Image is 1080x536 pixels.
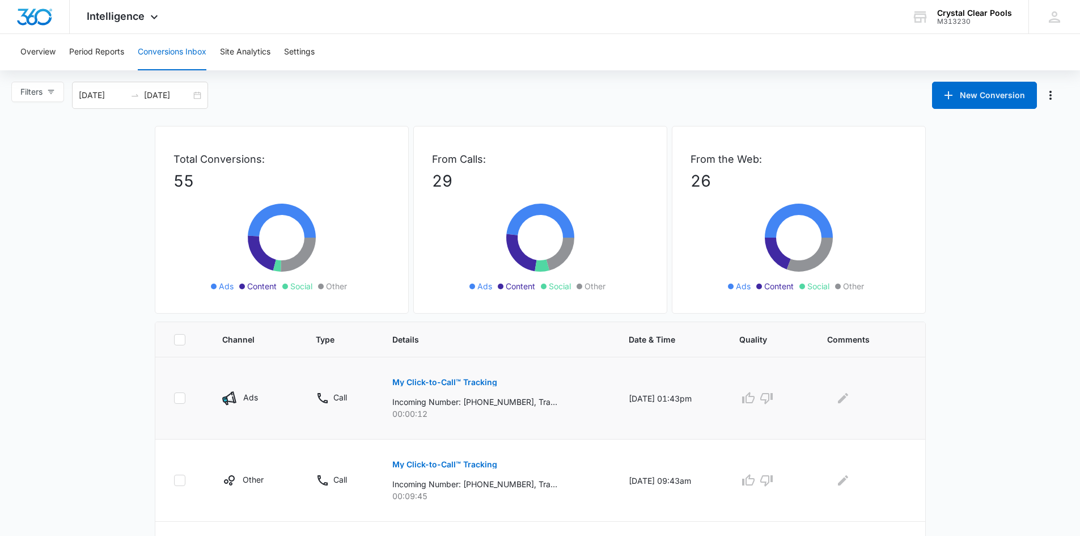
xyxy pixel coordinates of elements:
[506,280,535,292] span: Content
[20,86,43,98] span: Filters
[20,34,56,70] button: Overview
[392,378,497,386] p: My Click-to-Call™ Tracking
[173,169,390,193] p: 55
[333,391,347,403] p: Call
[843,280,864,292] span: Other
[834,471,852,489] button: Edit Comments
[585,280,605,292] span: Other
[333,474,347,486] p: Call
[243,474,264,486] p: Other
[432,151,649,167] p: From Calls:
[937,9,1012,18] div: account name
[827,334,891,345] span: Comments
[173,151,390,167] p: Total Conversions:
[739,334,783,345] span: Quality
[932,82,1037,109] button: New Conversion
[138,34,206,70] button: Conversions Inbox
[691,151,907,167] p: From the Web:
[477,280,492,292] span: Ads
[392,396,557,408] p: Incoming Number: [PHONE_NUMBER], Tracking Number: [PHONE_NUMBER], Ring To: [PHONE_NUMBER], Caller...
[392,369,497,396] button: My Click-to-Call™ Tracking
[219,280,234,292] span: Ads
[392,408,602,420] p: 00:00:12
[326,280,347,292] span: Other
[247,280,277,292] span: Content
[130,91,139,100] span: swap-right
[87,10,145,22] span: Intelligence
[691,169,907,193] p: 26
[615,357,726,440] td: [DATE] 01:43pm
[11,82,64,102] button: Filters
[392,334,585,345] span: Details
[549,280,571,292] span: Social
[243,391,258,403] p: Ads
[392,461,497,469] p: My Click-to-Call™ Tracking
[392,451,497,478] button: My Click-to-Call™ Tracking
[284,34,315,70] button: Settings
[144,89,191,102] input: End date
[1041,86,1060,104] button: Manage Numbers
[220,34,270,70] button: Site Analytics
[290,280,312,292] span: Social
[629,334,696,345] span: Date & Time
[79,89,126,102] input: Start date
[222,334,272,345] span: Channel
[392,490,602,502] p: 00:09:45
[432,169,649,193] p: 29
[937,18,1012,26] div: account id
[69,34,124,70] button: Period Reports
[764,280,794,292] span: Content
[392,478,557,490] p: Incoming Number: [PHONE_NUMBER], Tracking Number: [PHONE_NUMBER], Ring To: [PHONE_NUMBER], Caller...
[736,280,751,292] span: Ads
[316,334,349,345] span: Type
[130,91,139,100] span: to
[807,280,829,292] span: Social
[834,389,852,407] button: Edit Comments
[615,440,726,522] td: [DATE] 09:43am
